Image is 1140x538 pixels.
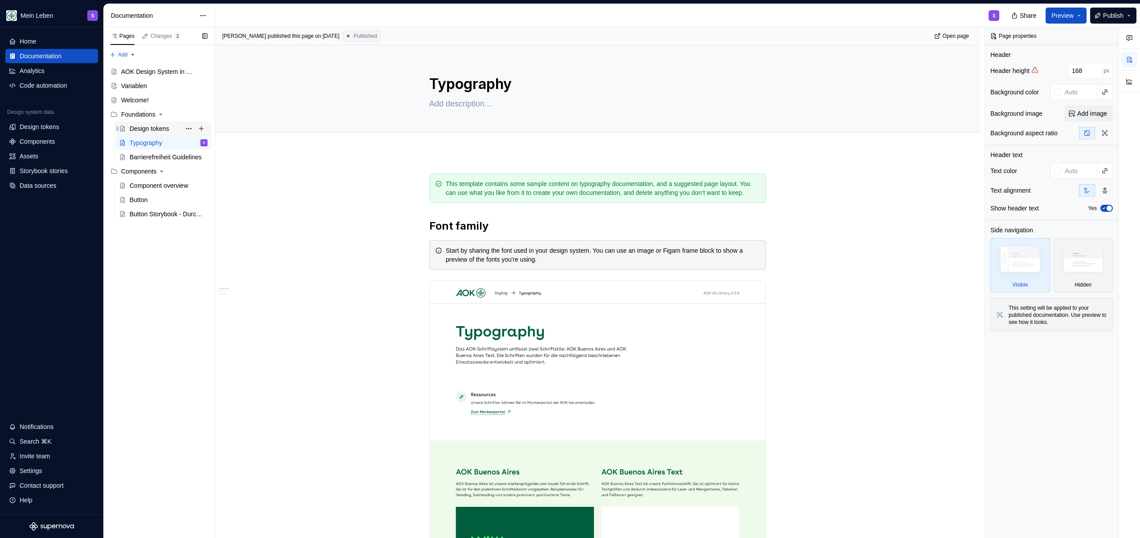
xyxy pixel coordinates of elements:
[107,164,211,178] div: Components
[20,11,53,20] div: Mein Leben
[20,52,61,61] div: Documentation
[354,32,377,40] span: Published
[5,464,98,478] a: Settings
[990,88,1039,97] div: Background color
[1103,11,1124,20] span: Publish
[427,73,764,95] textarea: Typography
[115,150,211,164] a: Barrierefreiheit Guidelines
[20,481,64,490] div: Contact support
[1064,105,1113,121] button: Add image
[5,493,98,507] button: Help
[115,207,211,221] a: Button Storybook - Durchstich!
[1088,205,1097,212] label: Yes
[990,166,1017,175] div: Text color
[429,219,766,233] h2: Font family
[1061,163,1097,179] input: Auto
[222,32,266,40] span: [PERSON_NAME]
[990,109,1042,118] div: Background image
[20,152,38,161] div: Assets
[121,167,156,176] div: Components
[990,66,1030,75] div: Header height
[91,12,94,19] div: S
[203,138,205,147] div: S
[5,34,98,49] a: Home
[115,121,211,136] a: Design tokens
[20,496,33,505] div: Help
[107,65,211,221] div: Page tree
[1051,11,1074,20] span: Preview
[1054,238,1113,292] div: Hidden
[111,11,195,20] div: Documentation
[5,449,98,463] a: Invite team
[943,32,969,40] span: Open page
[990,238,1050,292] div: Visible
[5,178,98,193] a: Data sources
[121,96,149,105] div: Welcome!
[130,210,203,218] div: Button Storybook - Durchstich!
[130,124,169,133] div: Design tokens
[446,246,760,264] div: Start by sharing the font used in your design system. You can use an image or Figam frame block t...
[121,110,155,119] div: Foundations
[1077,109,1107,118] span: Add image
[1007,8,1042,24] button: Share
[115,136,211,150] a: TypographyS
[20,66,45,75] div: Analytics
[446,179,760,197] div: This template contains some sample content on typography documentation, and a suggested page layo...
[6,10,17,21] img: df5db9ef-aba0-4771-bf51-9763b7497661.png
[1068,63,1103,79] input: Auto
[20,452,50,461] div: Invite team
[121,81,147,90] div: Variablen
[5,149,98,163] a: Assets
[107,79,211,93] a: Variablen
[932,30,973,42] a: Open page
[121,67,195,76] div: AOK Design System in Arbeit
[20,437,52,446] div: Search ⌘K
[5,434,98,449] button: Search ⌘K
[107,107,211,121] div: Foundations
[107,93,211,107] a: Welcome!
[2,6,102,25] button: Mein LebenS
[174,32,181,40] span: 2
[5,164,98,178] a: Storybook stories
[5,49,98,63] a: Documentation
[115,178,211,193] a: Component overview
[107,65,211,79] a: AOK Design System in Arbeit
[20,466,42,475] div: Settings
[5,78,98,93] a: Code automation
[151,32,181,40] div: Changes
[5,120,98,134] a: Design tokens
[29,522,74,531] svg: Supernova Logo
[20,81,67,90] div: Code automation
[1075,281,1091,288] div: Hidden
[20,166,68,175] div: Storybook stories
[130,195,147,204] div: Button
[990,226,1033,235] div: Side navigation
[1046,8,1087,24] button: Preview
[5,64,98,78] a: Analytics
[5,134,98,149] a: Components
[118,51,127,58] span: Add
[1012,281,1028,288] div: Visible
[268,32,339,40] div: published this page on [DATE]
[1020,11,1036,20] span: Share
[7,109,54,116] div: Design system data
[20,181,56,190] div: Data sources
[990,50,1011,59] div: Header
[20,37,36,46] div: Home
[130,138,162,147] div: Typography
[20,422,53,431] div: Notifications
[990,204,1039,213] div: Show header text
[1009,304,1107,326] div: This setting will be applied to your published documentation. Use preview to see how it looks.
[990,129,1058,138] div: Background aspect ratio
[130,181,188,190] div: Component overview
[5,420,98,434] button: Notifications
[1103,67,1109,74] p: px
[993,12,996,19] div: S
[5,478,98,493] button: Contact support
[1061,84,1097,100] input: Auto
[20,122,59,131] div: Design tokens
[990,150,1022,159] div: Header text
[20,137,55,146] div: Components
[110,32,134,40] div: Pages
